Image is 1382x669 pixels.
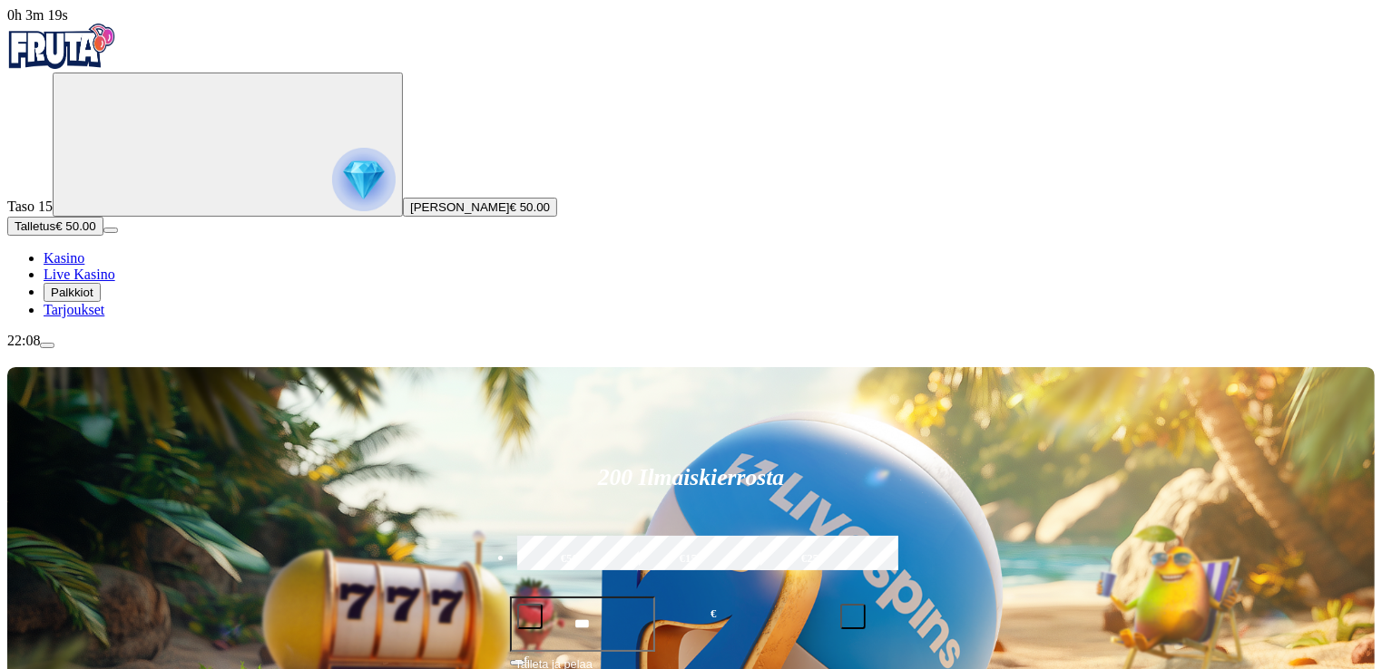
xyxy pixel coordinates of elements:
[524,654,530,664] span: €
[7,199,53,214] span: Taso 15
[756,533,870,586] label: €250
[7,24,116,69] img: Fruta
[103,228,118,233] button: menu
[634,533,749,586] label: €150
[840,604,866,629] button: plus icon
[44,283,101,302] button: Palkkiot
[53,73,403,217] button: reward progress
[410,200,510,214] span: [PERSON_NAME]
[40,343,54,348] button: menu
[51,286,93,299] span: Palkkiot
[513,533,627,586] label: €50
[7,217,103,236] button: Talletusplus icon€ 50.00
[55,219,95,233] span: € 50.00
[510,200,550,214] span: € 50.00
[403,198,557,217] button: [PERSON_NAME]€ 50.00
[7,24,1375,318] nav: Primary
[711,606,716,623] span: €
[44,267,115,282] a: Live Kasino
[332,148,396,211] img: reward progress
[15,219,55,233] span: Talletus
[7,333,40,348] span: 22:08
[7,56,116,72] a: Fruta
[44,250,84,266] a: Kasino
[517,604,543,629] button: minus icon
[44,302,104,317] a: Tarjoukset
[7,250,1375,318] nav: Main menu
[7,7,68,23] span: user session time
